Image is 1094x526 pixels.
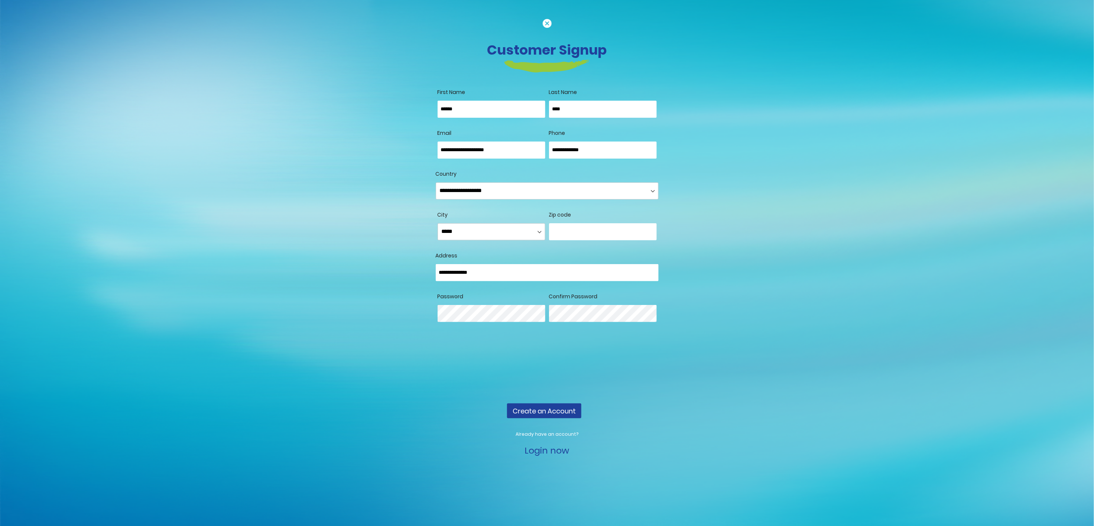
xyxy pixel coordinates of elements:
[341,42,753,58] h3: Customer Signup
[438,88,465,96] span: First Name
[549,293,598,300] span: Confirm Password
[438,293,464,300] span: Password
[513,406,576,416] span: Create an Account
[549,88,577,96] span: Last Name
[504,60,590,72] img: login-heading-border.png
[436,170,457,178] span: Country
[436,431,659,438] p: Already have an account?
[436,356,549,385] iframe: reCAPTCHA
[525,444,569,457] a: Login now
[438,211,448,218] span: City
[543,19,552,28] img: cancel
[549,211,571,218] span: Zip code
[438,129,452,137] span: Email
[507,403,581,418] button: Create an Account
[549,129,565,137] span: Phone
[436,252,458,259] span: Address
